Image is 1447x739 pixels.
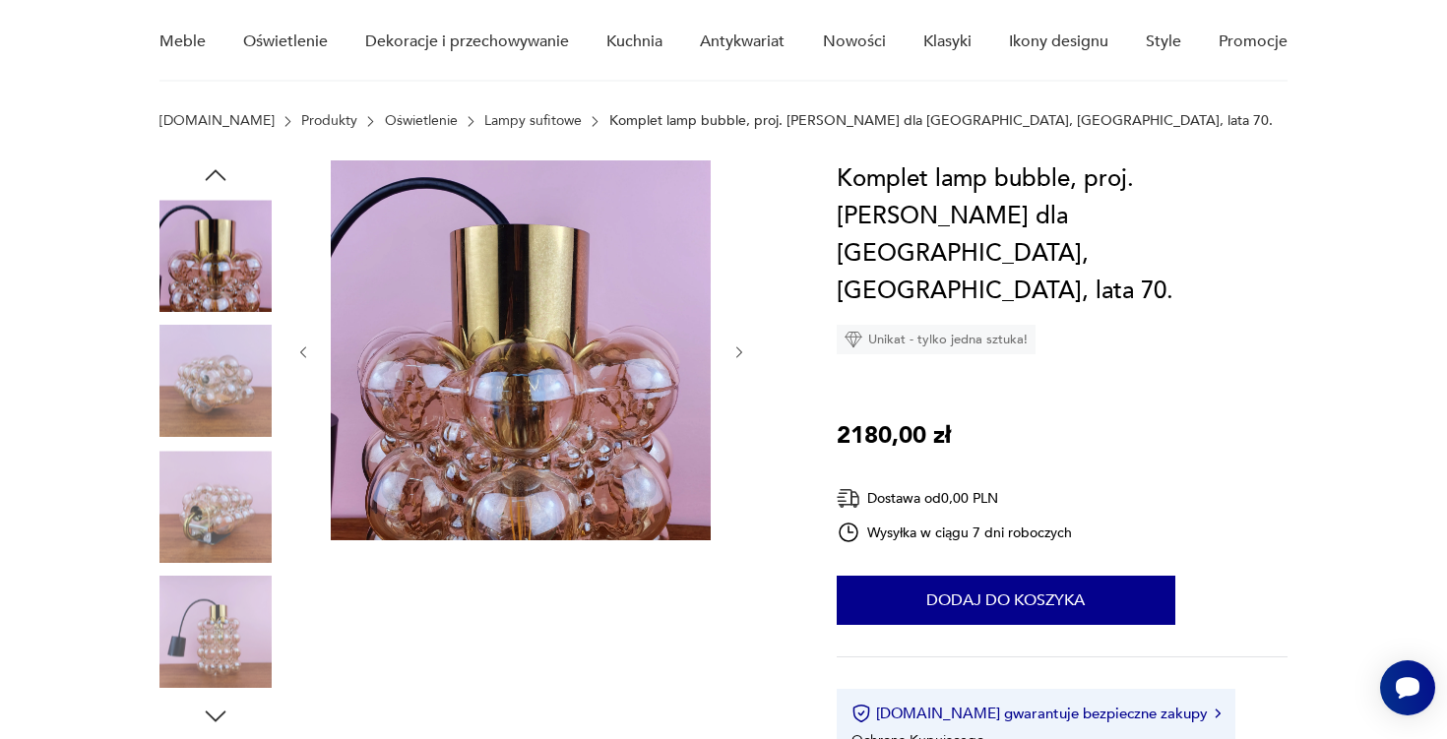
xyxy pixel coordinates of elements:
[837,417,951,455] p: 2180,00 zł
[1380,660,1435,715] iframe: Smartsupp widget button
[837,486,860,511] img: Ikona dostawy
[837,521,1073,544] div: Wysyłka w ciągu 7 dni roboczych
[159,113,275,129] a: [DOMAIN_NAME]
[1219,4,1288,80] a: Promocje
[837,576,1175,625] button: Dodaj do koszyka
[851,704,871,723] img: Ikona certyfikatu
[365,4,569,80] a: Dekoracje i przechowywanie
[1146,4,1181,80] a: Style
[837,486,1073,511] div: Dostawa od 0,00 PLN
[159,577,272,689] img: Zdjęcie produktu Komplet lamp bubble, proj. H. Tynell dla Limburg, Niemcy, lata 70.
[823,4,886,80] a: Nowości
[301,113,357,129] a: Produkty
[837,325,1036,354] div: Unikat - tylko jedna sztuka!
[700,4,785,80] a: Antykwariat
[851,704,1221,723] button: [DOMAIN_NAME] gwarantuje bezpieczne zakupy
[243,4,328,80] a: Oświetlenie
[159,200,272,312] img: Zdjęcie produktu Komplet lamp bubble, proj. H. Tynell dla Limburg, Niemcy, lata 70.
[845,331,862,348] img: Ikona diamentu
[837,160,1289,310] h1: Komplet lamp bubble, proj. [PERSON_NAME] dla [GEOGRAPHIC_DATA], [GEOGRAPHIC_DATA], lata 70.
[1215,708,1221,718] img: Ikona strzałki w prawo
[1009,4,1108,80] a: Ikony designu
[159,326,272,438] img: Zdjęcie produktu Komplet lamp bubble, proj. H. Tynell dla Limburg, Niemcy, lata 70.
[484,113,582,129] a: Lampy sufitowe
[159,4,206,80] a: Meble
[609,113,1273,129] p: Komplet lamp bubble, proj. [PERSON_NAME] dla [GEOGRAPHIC_DATA], [GEOGRAPHIC_DATA], lata 70.
[159,451,272,563] img: Zdjęcie produktu Komplet lamp bubble, proj. H. Tynell dla Limburg, Niemcy, lata 70.
[606,4,662,80] a: Kuchnia
[923,4,972,80] a: Klasyki
[331,160,711,540] img: Zdjęcie produktu Komplet lamp bubble, proj. H. Tynell dla Limburg, Niemcy, lata 70.
[385,113,458,129] a: Oświetlenie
